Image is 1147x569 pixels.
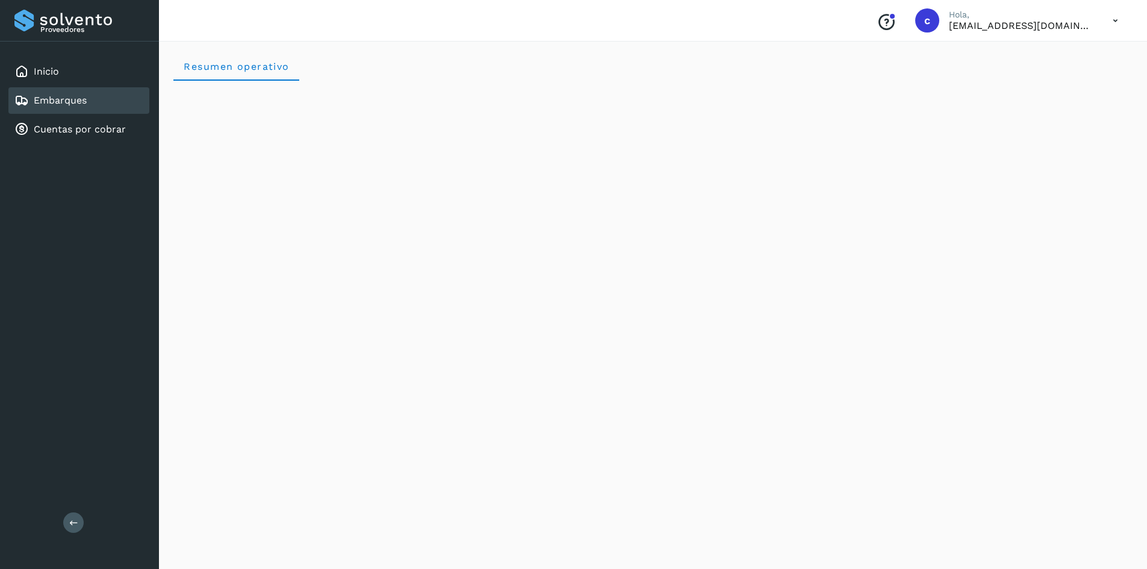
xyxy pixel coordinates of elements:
p: Hola, [949,10,1093,20]
div: Cuentas por cobrar [8,116,149,143]
p: cuentas3@enlacesmet.com.mx [949,20,1093,31]
div: Inicio [8,58,149,85]
a: Inicio [34,66,59,77]
span: Resumen operativo [183,61,290,72]
p: Proveedores [40,25,145,34]
a: Cuentas por cobrar [34,123,126,135]
a: Embarques [34,95,87,106]
div: Embarques [8,87,149,114]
